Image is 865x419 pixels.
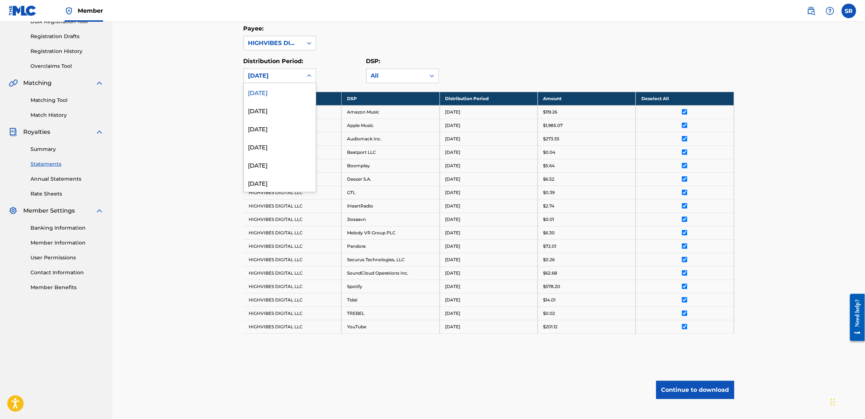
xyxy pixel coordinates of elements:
[65,7,73,15] img: Top Rightsholder
[248,39,298,48] div: HIGHVIBES DIGITAL LLC
[30,284,104,291] a: Member Benefits
[543,176,555,182] p: $6.52
[30,254,104,262] a: User Permissions
[23,206,75,215] span: Member Settings
[9,79,18,87] img: Matching
[440,172,538,186] td: [DATE]
[30,190,104,198] a: Rate Sheets
[244,239,342,253] td: HIGHVIBES DIGITAL LLC
[371,71,421,80] div: All
[342,266,440,280] td: SoundCloud Operations Inc.
[543,203,555,209] p: $2.74
[831,391,835,413] div: Drag
[440,105,538,119] td: [DATE]
[30,224,104,232] a: Banking Information
[826,7,835,15] img: help
[440,186,538,199] td: [DATE]
[342,145,440,159] td: Beatport LLC
[366,58,380,65] label: DSP:
[30,160,104,168] a: Statements
[342,186,440,199] td: GTL
[543,283,560,290] p: $578.20
[440,266,538,280] td: [DATE]
[543,216,554,223] p: $0.01
[342,213,440,226] td: Jiosaavn
[440,132,538,145] td: [DATE]
[342,132,440,145] td: Audiomack Inc.
[440,307,538,320] td: [DATE]
[543,189,555,196] p: $0.39
[244,307,342,320] td: HIGHVIBES DIGITAL LLC
[9,128,17,136] img: Royalties
[342,320,440,333] td: YouTube
[30,96,104,104] a: Matching Tool
[244,226,342,239] td: HIGHVIBES DIGITAL LLC
[244,101,316,119] div: [DATE]
[248,71,298,80] div: [DATE]
[440,159,538,172] td: [DATE]
[543,163,555,169] p: $5.64
[440,320,538,333] td: [DATE]
[342,226,440,239] td: Melody VR Group PLC
[244,58,303,65] label: Distribution Period:
[342,199,440,213] td: iHeartRadio
[440,92,538,105] th: Distribution Period
[543,243,556,250] p: $72.01
[440,280,538,293] td: [DATE]
[342,92,440,105] th: DSP
[342,119,440,132] td: Apple Music
[9,5,37,16] img: MLC Logo
[543,109,558,115] p: $119.26
[342,253,440,266] td: Securus Technologies, LLC
[543,122,563,129] p: $1,985.07
[244,156,316,174] div: [DATE]
[823,4,837,18] div: Help
[543,256,555,263] p: $0.26
[440,239,538,253] td: [DATE]
[95,128,104,136] img: expand
[342,293,440,307] td: Tidal
[342,239,440,253] td: Pandora
[342,172,440,186] td: Deezer S.A.
[23,128,50,136] span: Royalties
[244,186,342,199] td: HIGHVIBES DIGITAL LLC
[30,62,104,70] a: Overclaims Tool
[440,145,538,159] td: [DATE]
[543,310,555,317] p: $0.02
[342,105,440,119] td: Amazon Music
[440,199,538,213] td: [DATE]
[440,253,538,266] td: [DATE]
[244,253,342,266] td: HIGHVIBES DIGITAL LLC
[829,384,865,419] iframe: Chat Widget
[244,25,264,32] label: Payee:
[543,149,556,156] p: $0.04
[807,7,816,15] img: search
[440,226,538,239] td: [DATE]
[244,83,316,101] div: [DATE]
[244,213,342,226] td: HIGHVIBES DIGITAL LLC
[30,111,104,119] a: Match History
[30,145,104,153] a: Summary
[244,320,342,333] td: HIGHVIBES DIGITAL LLC
[30,269,104,276] a: Contact Information
[440,213,538,226] td: [DATE]
[244,119,316,137] div: [DATE]
[30,48,104,55] a: Registration History
[244,280,342,293] td: HIGHVIBES DIGITAL LLC
[342,159,440,172] td: Boomplay
[842,4,856,18] div: User Menu
[845,288,865,347] iframe: Resource Center
[23,79,52,87] span: Matching
[95,206,104,215] img: expand
[636,92,734,105] th: Deselect All
[342,307,440,320] td: TREBEL
[30,33,104,40] a: Registration Drafts
[543,270,558,276] p: $62.68
[9,206,17,215] img: Member Settings
[244,174,316,192] div: [DATE]
[244,266,342,280] td: HIGHVIBES DIGITAL LLC
[95,79,104,87] img: expand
